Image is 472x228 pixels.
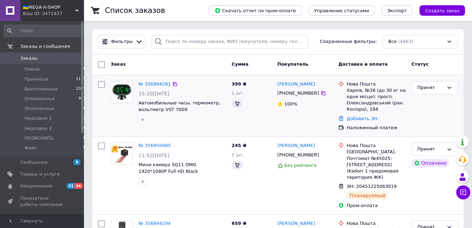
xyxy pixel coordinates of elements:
[314,8,369,13] span: Управление статусами
[232,81,247,87] span: 399 ₴
[24,145,37,151] span: Фейк
[105,6,165,15] h1: Список заказов
[20,55,37,61] span: Заказы
[24,135,54,141] span: ПОЗВОНИТЬ
[347,87,406,113] div: Харків, №38 (до 30 кг на одне місце): просп. Олександрівський (ран. Косіора), 184
[284,101,297,106] span: 100%
[387,8,407,13] span: Экспорт
[209,5,302,16] button: Скачать отчет по пром-оплате
[83,125,86,132] span: 0
[111,38,133,45] span: Фильтры
[111,142,133,165] a: Фото товару
[20,171,60,177] span: Товары и услуги
[420,5,465,16] button: Создать заказ
[66,183,75,189] span: 31
[83,66,86,72] span: 0
[413,8,465,13] a: Создать заказ
[139,143,171,148] a: № 356850485
[232,152,244,157] span: 1 шт.
[347,191,388,200] div: Планируемый
[76,76,86,82] span: 1119
[309,5,375,16] button: Управление статусами
[277,81,315,88] a: [PERSON_NAME]
[83,145,86,151] span: 0
[3,24,86,37] input: Поиск
[83,115,86,122] span: 2
[347,203,406,209] div: Пром-оплата
[347,116,378,121] a: Добавить ЭН
[111,82,133,102] img: Фото товару
[347,184,397,189] span: ЭН: 20451225063019
[111,61,126,67] span: Заказ
[83,135,86,141] span: 0
[214,7,296,14] span: Скачать отчет по пром-оплате
[347,220,406,227] div: Нова Пошта
[320,38,377,45] span: Сохраненные фильтры:
[277,220,315,227] a: [PERSON_NAME]
[73,159,80,165] span: 9
[139,91,169,96] span: 15:20[DATE]
[417,84,444,91] div: Принят
[24,125,52,132] span: Недозвон 2
[76,86,86,92] span: 2395
[139,221,171,226] a: № 356844294
[24,66,40,72] span: Новые
[277,61,309,67] span: Покупатель
[347,125,406,131] div: Наложенный платеж
[139,100,220,112] a: Автомобильные часы, термометр, вольтметр VST 7009
[23,4,75,10] span: 🇺🇦MEGA-X-SHOP
[417,146,444,153] div: Принят
[347,81,406,87] div: Нова Пошта
[111,81,133,103] a: Фото товару
[232,61,248,67] span: Сумма
[425,8,459,13] span: Создать заказ
[232,143,247,148] span: 245 ₴
[20,159,48,166] span: Сообщения
[276,89,320,98] div: [PHONE_NUMBER]
[139,81,171,87] a: № 356894291
[111,145,133,163] img: Фото товару
[24,105,55,112] span: Оплаченные
[388,38,397,45] span: Все
[20,195,65,208] span: Показатели работы компании
[276,150,320,160] div: [PHONE_NUMBER]
[139,153,169,158] span: 11:52[DATE]
[398,39,413,44] span: (4463)
[20,43,70,50] span: Заказы и сообщения
[411,61,429,67] span: Статус
[347,149,406,181] div: [GEOGRAPHIC_DATA], Почтомат №45025: [STREET_ADDRESS] (Kadorr 1 придомовая територия ЖК)
[232,221,247,226] span: 659 ₴
[78,96,86,102] span: 947
[347,142,406,149] div: Нова Пошта
[139,162,198,174] a: Мини камера SQ11 OMG 1920*1080P Full HD Black
[411,159,449,167] div: Оплачено
[23,10,84,17] div: Ваш ID: 3471837
[20,183,52,189] span: Уведомления
[24,86,58,92] span: Выполненные
[338,61,388,67] span: Доставка и оплата
[152,35,308,49] input: Поиск по номеру заказа, ФИО покупателя, номеру телефона, Email, номеру накладной
[20,213,65,226] span: Панель управления
[456,185,470,199] button: Чат с покупателем
[277,142,315,149] a: [PERSON_NAME]
[232,90,244,96] span: 1 шт.
[284,163,317,168] span: Без рейтинга
[75,183,83,189] span: 36
[382,5,413,16] button: Экспорт
[24,76,49,82] span: Принятые
[83,105,86,112] span: 0
[24,96,55,102] span: Отмененные
[24,115,52,122] span: Недозвон 1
